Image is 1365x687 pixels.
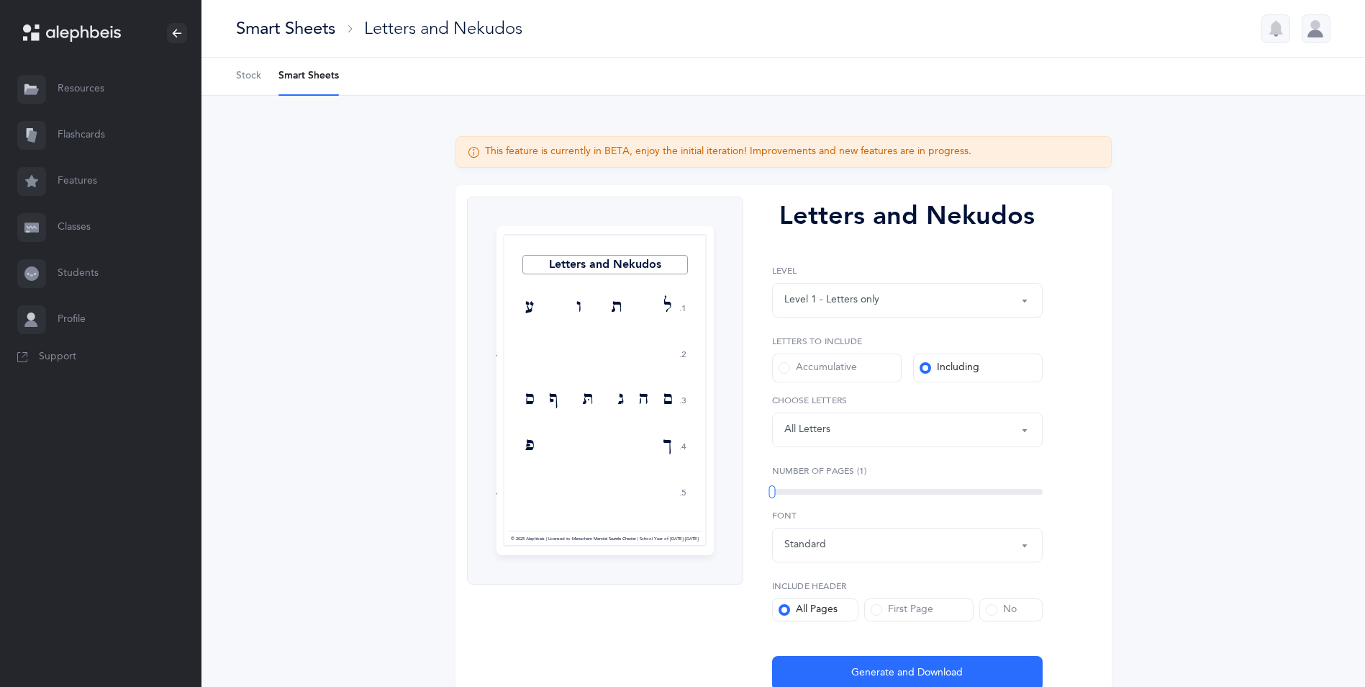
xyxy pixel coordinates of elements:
[779,361,857,375] div: Accumulative
[236,69,261,84] span: Stock
[39,350,76,364] span: Support
[920,361,979,375] div: Including
[772,509,1043,522] label: Font
[772,580,1043,593] label: Include Header
[485,145,971,159] div: This feature is currently in BETA, enjoy the initial iteration! Improvements and new features are...
[986,603,1017,617] div: No
[772,335,1043,348] label: Letters to include
[784,292,879,307] div: Level 1 - Letters only
[772,528,1043,562] button: Standard
[779,603,838,617] div: All Pages
[772,413,1043,447] button: All Letters
[772,394,1043,407] label: Choose letters
[784,537,826,552] div: Standard
[772,464,1043,477] label: Number of Pages (1)
[772,197,1043,235] div: Letters and Nekudos
[784,422,830,437] div: All Letters
[772,283,1043,318] button: Level 1 - Letters only
[236,17,335,40] div: Smart Sheets
[851,665,963,681] span: Generate and Download
[871,603,933,617] div: First Page
[772,264,1043,277] label: Level
[364,17,522,40] div: Letters and Nekudos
